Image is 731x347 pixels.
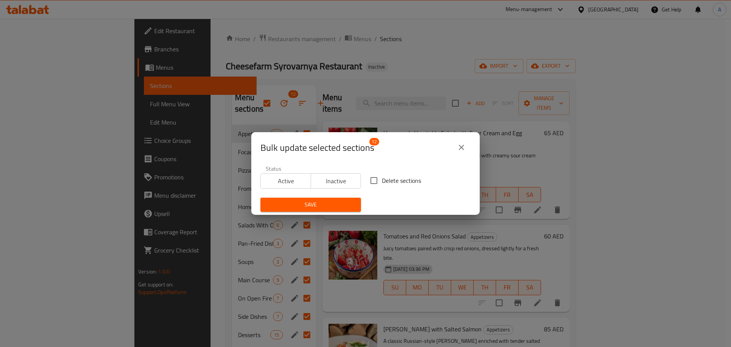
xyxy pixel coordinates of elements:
[267,200,355,209] span: Save
[311,173,361,189] button: Inactive
[314,176,358,187] span: Inactive
[260,198,361,212] button: Save
[260,173,311,189] button: Active
[369,138,379,146] span: 12
[264,176,308,187] span: Active
[452,138,471,157] button: close
[382,176,421,185] span: Delete sections
[260,142,374,154] span: Selected section count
